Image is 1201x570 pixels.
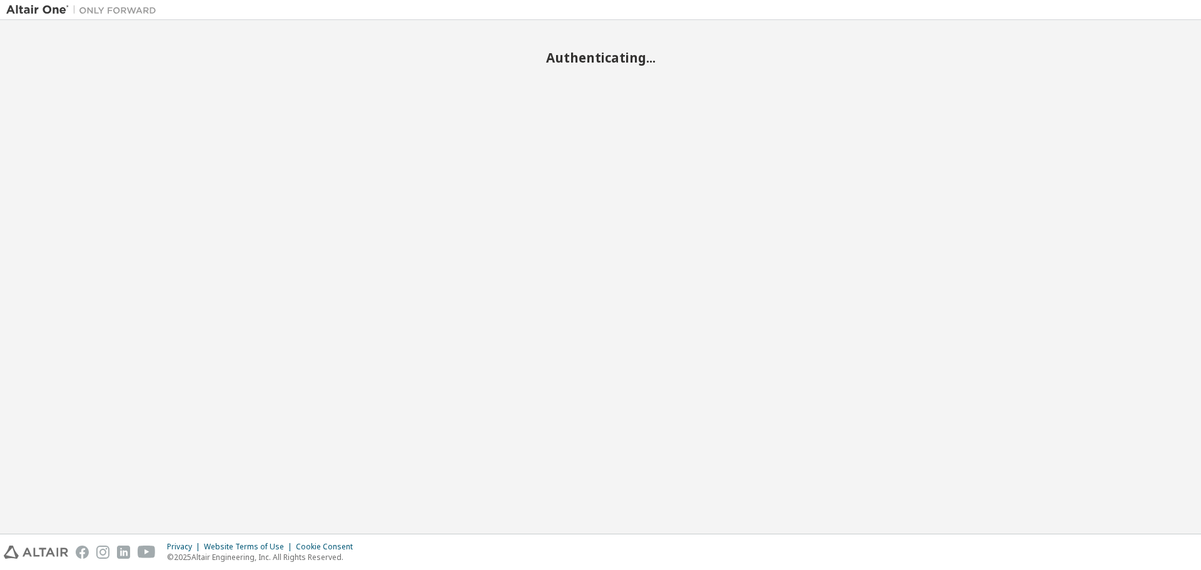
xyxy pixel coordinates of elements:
div: Privacy [167,542,204,552]
p: © 2025 Altair Engineering, Inc. All Rights Reserved. [167,552,360,562]
h2: Authenticating... [6,49,1195,66]
img: youtube.svg [138,546,156,559]
img: linkedin.svg [117,546,130,559]
img: instagram.svg [96,546,109,559]
img: altair_logo.svg [4,546,68,559]
div: Website Terms of Use [204,542,296,552]
img: facebook.svg [76,546,89,559]
div: Cookie Consent [296,542,360,552]
img: Altair One [6,4,163,16]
